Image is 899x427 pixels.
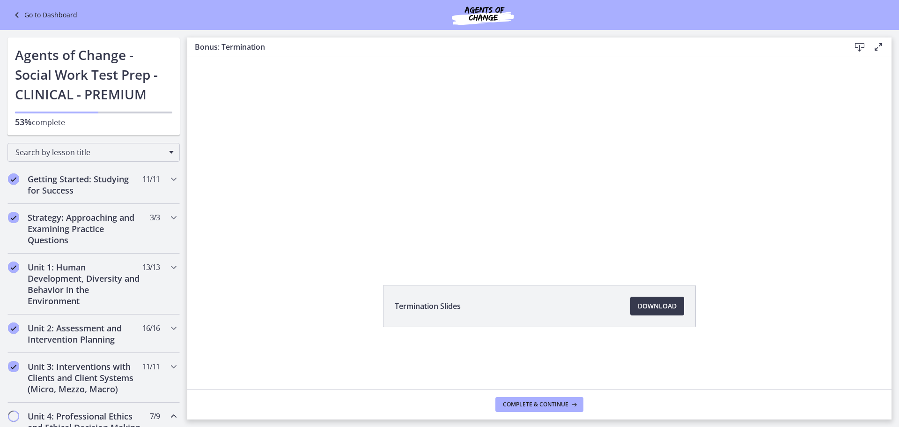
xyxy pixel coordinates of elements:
[7,143,180,162] div: Search by lesson title
[28,212,142,246] h2: Strategy: Approaching and Examining Practice Questions
[28,322,142,345] h2: Unit 2: Assessment and Intervention Planning
[427,4,539,26] img: Agents of Change
[15,116,32,127] span: 53%
[8,361,19,372] i: Completed
[638,300,677,312] span: Download
[395,300,461,312] span: Termination Slides
[195,41,835,52] h3: Bonus: Termination
[8,173,19,185] i: Completed
[142,173,160,185] span: 11 / 11
[15,147,164,157] span: Search by lesson title
[630,297,684,315] a: Download
[142,361,160,372] span: 11 / 11
[28,173,142,196] h2: Getting Started: Studying for Success
[187,57,892,263] iframe: Video Lesson
[28,262,142,307] h2: Unit 1: Human Development, Diversity and Behavior in the Environment
[503,401,568,408] span: Complete & continue
[142,322,160,334] span: 16 / 16
[495,397,583,412] button: Complete & continue
[11,9,77,21] a: Go to Dashboard
[15,45,172,104] h1: Agents of Change - Social Work Test Prep - CLINICAL - PREMIUM
[8,262,19,273] i: Completed
[142,262,160,273] span: 13 / 13
[28,361,142,395] h2: Unit 3: Interventions with Clients and Client Systems (Micro, Mezzo, Macro)
[8,212,19,223] i: Completed
[15,116,172,128] p: complete
[8,322,19,334] i: Completed
[150,212,160,223] span: 3 / 3
[150,411,160,422] span: 7 / 9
